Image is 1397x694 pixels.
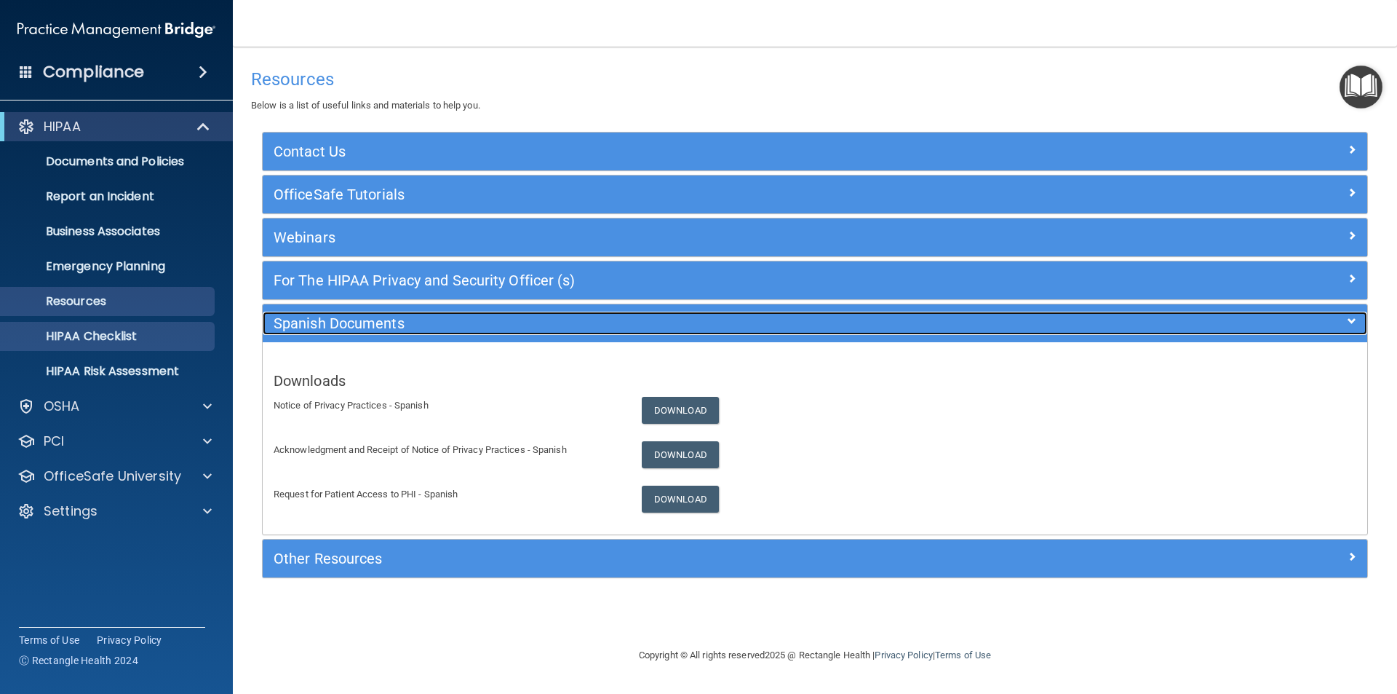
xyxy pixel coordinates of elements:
span: Ⓒ Rectangle Health 2024 [19,653,138,668]
a: OSHA [17,398,212,415]
p: Acknowledgment and Receipt of Notice of Privacy Practices - Spanish [274,441,620,459]
h5: Spanish Documents [274,315,1080,331]
a: Terms of Use [19,633,79,647]
p: Documents and Policies [9,154,208,169]
a: OfficeSafe Tutorials [274,183,1356,206]
p: Notice of Privacy Practices - Spanish [274,397,620,414]
p: HIPAA Checklist [9,329,208,344]
a: Contact Us [274,140,1356,163]
p: HIPAA [44,118,81,135]
button: Open Resource Center [1340,66,1382,109]
img: PMB logo [17,15,215,44]
a: Other Resources [274,547,1356,570]
p: Request for Patient Access to PHI - Spanish [274,486,620,503]
p: Settings [44,502,97,520]
p: Report an Incident [9,189,208,204]
h5: Other Resources [274,551,1080,567]
p: Business Associates [9,224,208,239]
a: Terms of Use [935,650,991,661]
a: Download [642,397,719,424]
h5: Downloads [274,373,1356,389]
a: OfficeSafe University [17,468,212,485]
h5: For The HIPAA Privacy and Security Officer (s) [274,272,1080,288]
p: Resources [9,294,208,309]
p: OSHA [44,398,80,415]
a: Spanish Documents [274,312,1356,335]
a: HIPAA [17,118,211,135]
iframe: Drift Widget Chat Controller [1145,591,1380,649]
a: PCI [17,433,212,450]
a: Download [642,441,719,468]
p: PCI [44,433,64,450]
p: OfficeSafe University [44,468,181,485]
p: HIPAA Risk Assessment [9,364,208,379]
div: Copyright © All rights reserved 2025 @ Rectangle Health | | [549,632,1080,679]
h4: Compliance [43,62,144,82]
h4: Resources [251,70,1379,89]
a: Settings [17,502,212,520]
a: For The HIPAA Privacy and Security Officer (s) [274,269,1356,292]
a: Privacy Policy [97,633,162,647]
h5: Webinars [274,229,1080,245]
a: Download [642,486,719,513]
h5: OfficeSafe Tutorials [274,186,1080,202]
span: Below is a list of useful links and materials to help you. [251,100,480,111]
h5: Contact Us [274,143,1080,159]
a: Privacy Policy [875,650,932,661]
a: Webinars [274,226,1356,249]
p: Emergency Planning [9,259,208,274]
